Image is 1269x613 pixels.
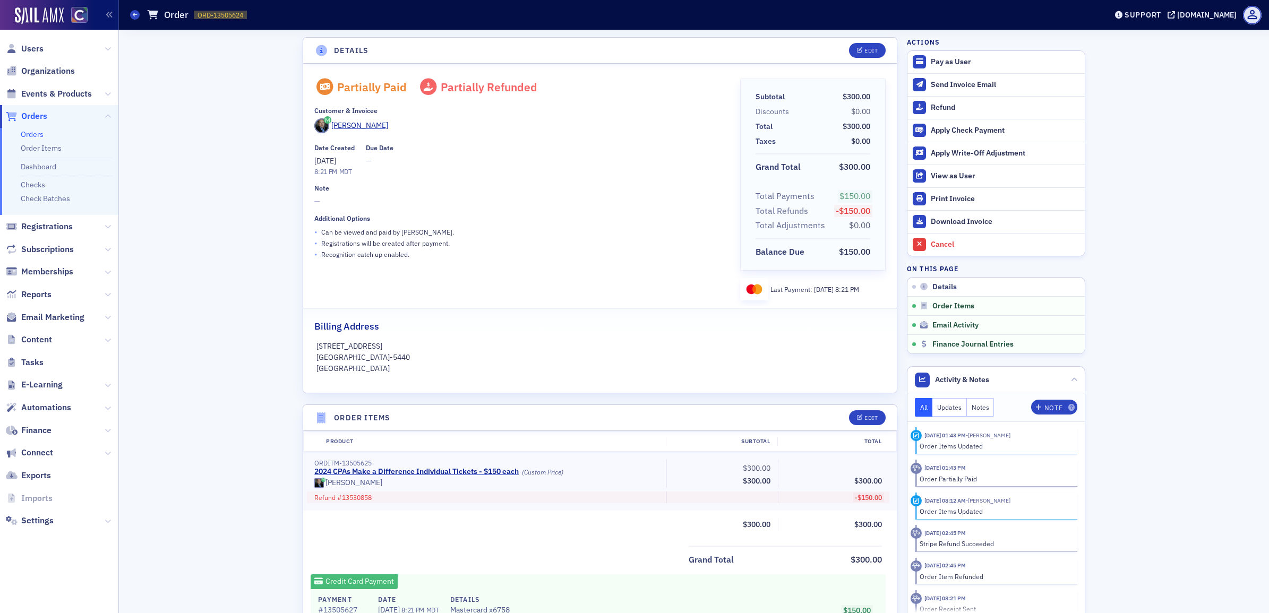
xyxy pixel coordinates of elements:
[314,184,329,192] div: Note
[1243,6,1262,24] span: Profile
[318,594,367,604] h4: Payment
[907,51,1085,73] button: Pay as User
[316,363,884,374] p: [GEOGRAPHIC_DATA]
[6,244,74,255] a: Subscriptions
[756,161,804,174] span: Grand Total
[854,520,882,529] span: $300.00
[756,91,785,102] div: Subtotal
[932,398,967,417] button: Updates
[920,474,1070,484] div: Order Partially Paid
[334,45,369,56] h4: Details
[920,506,1070,516] div: Order Items Updated
[911,528,922,539] div: Activity
[1031,400,1077,415] button: Note
[1168,11,1240,19] button: [DOMAIN_NAME]
[1125,10,1161,20] div: Support
[21,357,44,368] span: Tasks
[756,136,776,147] div: Taxes
[931,57,1079,67] div: Pay as User
[314,227,318,238] span: •
[743,476,770,486] span: $300.00
[851,107,870,116] span: $0.00
[6,289,52,300] a: Reports
[756,121,776,132] span: Total
[6,110,47,122] a: Orders
[21,266,73,278] span: Memberships
[931,171,1079,181] div: View as User
[666,437,777,446] div: Subtotal
[21,470,51,481] span: Exports
[6,493,53,504] a: Imports
[843,92,870,101] span: $300.00
[21,425,52,436] span: Finance
[21,221,73,232] span: Registrations
[6,334,52,346] a: Content
[6,402,71,413] a: Automations
[21,334,52,346] span: Content
[21,493,53,504] span: Imports
[911,463,922,474] div: Activity
[314,493,372,502] span: Refund # 13530858
[839,161,870,172] span: $300.00
[743,463,770,473] span: $300.00
[321,249,409,259] p: Recognition catch up enabled.
[21,515,54,526] span: Settings
[907,119,1085,142] button: Apply Check Payment
[931,126,1079,135] div: Apply Check Payment
[814,285,835,293] span: [DATE]
[21,194,70,203] a: Check Batches
[835,285,859,293] span: 8:21 PM
[21,162,56,171] a: Dashboard
[843,122,870,131] span: $300.00
[864,415,878,421] div: Edit
[6,65,75,77] a: Organizations
[689,554,734,566] div: Grand Total
[314,156,336,166] span: [DATE]
[931,194,1079,204] div: Print Invoice
[743,520,770,529] span: $300.00
[756,106,789,117] div: Discounts
[851,554,882,565] span: $300.00
[756,190,818,203] span: Total Payments
[21,43,44,55] span: Users
[756,246,808,258] span: Balance Due
[907,233,1085,256] button: Cancel
[756,106,793,117] span: Discounts
[314,238,318,249] span: •
[920,572,1070,581] div: Order Item Refunded
[931,149,1079,158] div: Apply Write-Off Adjustment
[6,357,44,368] a: Tasks
[931,217,1079,227] div: Download Invoice
[756,246,804,258] div: Balance Due
[911,495,922,506] div: Activity
[756,136,779,147] span: Taxes
[164,8,188,21] h1: Order
[931,240,1079,249] div: Cancel
[864,48,878,54] div: Edit
[311,574,398,589] div: Credit Card Payment
[1177,10,1237,20] div: [DOMAIN_NAME]
[777,437,889,446] div: Total
[6,470,51,481] a: Exports
[21,312,84,323] span: Email Marketing
[849,410,886,425] button: Edit
[314,214,370,222] div: Additional Options
[689,554,738,566] span: Grand Total
[15,7,64,24] img: SailAMX
[314,249,318,260] span: •
[924,562,966,569] time: 10/30/2024 02:45 PM
[851,136,870,146] span: $0.00
[924,431,966,439] time: 1/15/2025 01:43 PM
[6,43,44,55] a: Users
[849,220,870,230] span: $0.00
[522,468,563,476] div: (Custom Price)
[911,560,922,572] div: Activity
[770,284,859,294] div: Last Payment:
[935,374,989,385] span: Activity & Notes
[21,129,44,139] a: Orders
[21,143,62,153] a: Order Items
[321,238,450,248] p: Registrations will be created after payment.
[378,594,439,604] h4: Date
[756,190,814,203] div: Total Payments
[21,379,63,391] span: E-Learning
